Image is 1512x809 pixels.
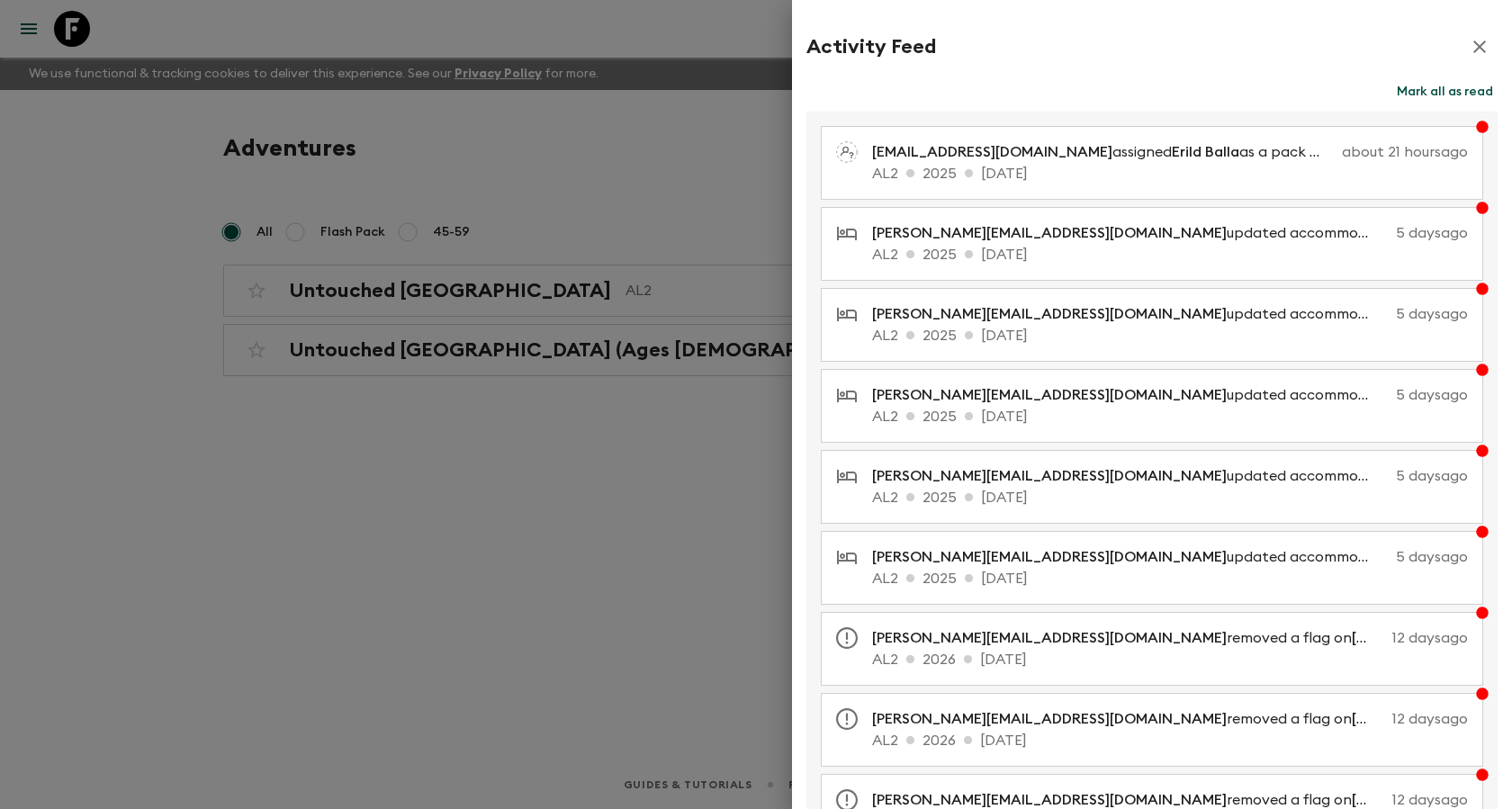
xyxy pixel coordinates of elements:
p: AL2 2026 [DATE] [872,730,1468,751]
p: 5 days ago [1396,546,1468,568]
h2: Activity Feed [806,35,936,58]
p: assigned as a pack leader [872,141,1335,163]
span: [PERSON_NAME][EMAIL_ADDRESS][DOMAIN_NAME] [872,469,1227,483]
span: [GEOGRAPHIC_DATA] [1352,631,1503,645]
span: [PERSON_NAME][EMAIL_ADDRESS][DOMAIN_NAME] [872,388,1227,402]
p: updated accommodation [872,303,1389,325]
p: 12 days ago [1392,627,1468,649]
span: [PERSON_NAME][EMAIL_ADDRESS][DOMAIN_NAME] [872,226,1227,240]
p: AL2 2025 [DATE] [872,568,1468,589]
span: [PERSON_NAME][EMAIL_ADDRESS][DOMAIN_NAME] [872,793,1227,807]
span: [PERSON_NAME][EMAIL_ADDRESS][DOMAIN_NAME] [872,550,1227,564]
p: 5 days ago [1396,465,1468,487]
p: AL2 2025 [DATE] [872,406,1468,427]
p: 5 days ago [1396,303,1468,325]
span: [GEOGRAPHIC_DATA] [1352,712,1503,726]
p: AL2 2025 [DATE] [872,325,1468,346]
p: updated accommodation [872,546,1389,568]
p: about 21 hours ago [1342,141,1468,163]
p: AL2 2025 [DATE] [872,163,1468,184]
span: [PERSON_NAME][EMAIL_ADDRESS][DOMAIN_NAME] [872,307,1227,321]
p: AL2 2025 [DATE] [872,244,1468,265]
p: updated accommodation [872,465,1389,487]
p: updated accommodation [872,222,1389,244]
span: [PERSON_NAME][EMAIL_ADDRESS][DOMAIN_NAME] [872,631,1227,645]
span: Erild Balla [1172,145,1239,159]
p: updated accommodation [872,384,1389,406]
p: AL2 2026 [DATE] [872,649,1468,670]
span: [EMAIL_ADDRESS][DOMAIN_NAME] [872,145,1112,159]
span: [PERSON_NAME][EMAIL_ADDRESS][DOMAIN_NAME] [872,712,1227,726]
p: removed a flag on [872,708,1385,730]
button: Mark all as read [1392,79,1498,104]
p: removed a flag on [872,627,1385,649]
p: 12 days ago [1392,708,1468,730]
p: AL2 2025 [DATE] [872,487,1468,508]
p: 5 days ago [1396,384,1468,406]
span: [GEOGRAPHIC_DATA] [1352,793,1503,807]
p: 5 days ago [1396,222,1468,244]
